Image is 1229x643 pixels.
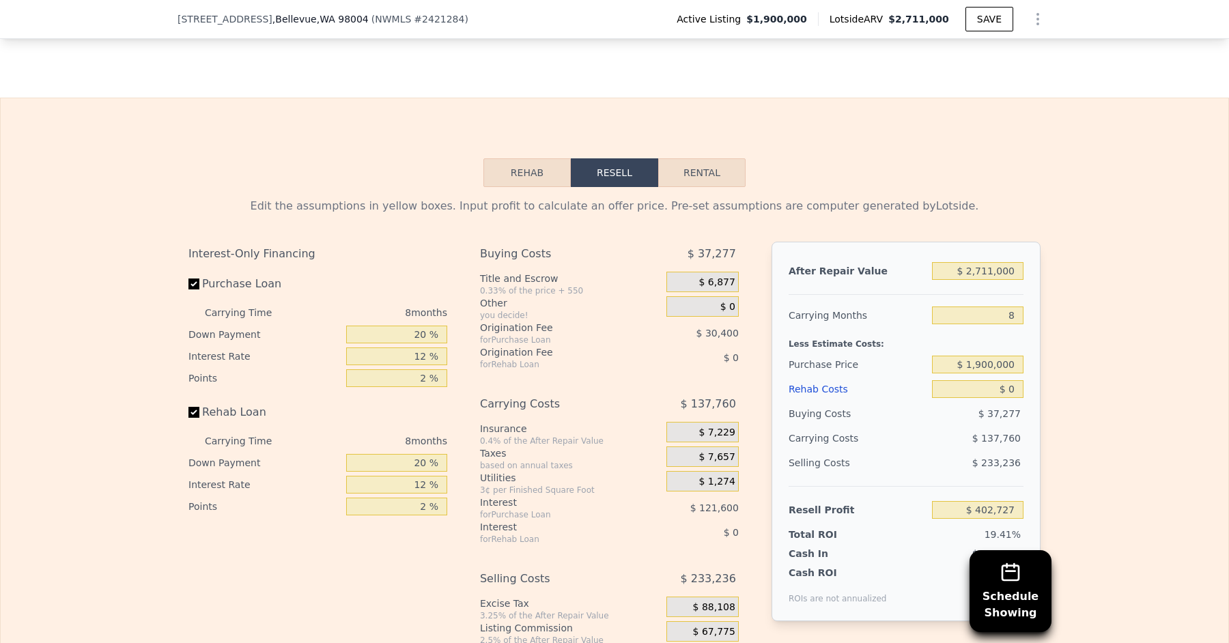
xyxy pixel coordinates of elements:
div: Selling Costs [480,567,632,591]
div: Listing Commission [480,621,661,635]
div: 3.25% of the After Repair Value [480,610,661,621]
button: Resell [571,158,658,187]
div: ROIs are not annualized [789,580,887,604]
div: ( ) [371,12,468,26]
div: for Rehab Loan [480,534,632,545]
button: Rental [658,158,746,187]
span: , Bellevue [272,12,369,26]
div: Buying Costs [480,242,632,266]
div: Carrying Months [789,303,927,328]
div: Interest Rate [188,474,341,496]
span: $ 0 [724,527,739,538]
span: $ 1,274 [698,476,735,488]
button: Show Options [1024,5,1051,33]
span: $ 37,277 [978,408,1021,419]
span: $ 233,236 [680,567,735,591]
div: Rehab Costs [789,377,927,401]
div: Selling Costs [789,451,927,475]
div: 8 months [299,302,447,324]
div: Points [188,496,341,517]
div: Cash ROI [789,566,887,580]
span: $2,711,000 [888,14,949,25]
div: Carrying Time [205,430,294,452]
input: Purchase Loan [188,278,199,289]
span: $ 137,760 [680,392,735,416]
div: 0.33% of the price + 550 [480,285,661,296]
div: Utilities [480,471,661,485]
div: After Repair Value [789,259,927,283]
span: $ 37,277 [688,242,736,266]
div: Insurance [480,422,661,435]
div: Title and Escrow [480,272,661,285]
div: Down Payment [188,324,341,345]
div: Carrying Costs [789,426,874,451]
span: 19.41% [985,529,1021,540]
span: $ 7,657 [698,451,735,463]
span: $ 6,877 [698,276,735,289]
div: Edit the assumptions in yellow boxes. Input profit to calculate an offer price. Pre-set assumptio... [188,198,1041,214]
input: Rehab Loan [188,407,199,418]
span: Lotside ARV [830,12,888,26]
span: [STREET_ADDRESS] [178,12,272,26]
div: 8 months [299,430,447,452]
span: $1,900,000 [746,12,807,26]
div: 3¢ per Finished Square Foot [480,485,661,496]
div: for Purchase Loan [480,509,632,520]
button: SAVE [965,7,1013,31]
div: Less Estimate Costs: [789,328,1023,352]
span: NWMLS [375,14,411,25]
div: Interest [480,496,632,509]
div: 0.4% of the After Repair Value [480,435,661,446]
div: Interest [480,520,632,534]
div: Interest Rate [188,345,341,367]
div: Other [480,296,661,310]
div: Excise Tax [480,597,661,610]
div: Down Payment [188,452,341,474]
span: $ 555,037 [972,548,1021,559]
span: $ 30,400 [696,328,739,339]
span: # 2421284 [414,14,464,25]
span: $ 0 [724,352,739,363]
div: for Purchase Loan [480,334,632,345]
button: ScheduleShowing [970,550,1051,632]
div: Points [188,367,341,389]
span: $ 137,760 [972,433,1021,444]
label: Rehab Loan [188,400,341,425]
div: Interest-Only Financing [188,242,447,266]
span: $ 121,600 [690,502,739,513]
div: Carrying Time [205,302,294,324]
div: Buying Costs [789,401,927,426]
span: $ 88,108 [693,601,735,614]
div: Carrying Costs [480,392,632,416]
span: $ 67,775 [693,626,735,638]
div: Cash In [789,547,874,560]
div: Origination Fee [480,345,632,359]
div: Total ROI [789,528,874,541]
div: for Rehab Loan [480,359,632,370]
span: $ 7,229 [698,427,735,439]
span: $ 0 [720,301,735,313]
div: Purchase Price [789,352,927,377]
span: Active Listing [677,12,746,26]
div: Resell Profit [789,498,927,522]
label: Purchase Loan [188,272,341,296]
div: based on annual taxes [480,460,661,471]
div: Taxes [480,446,661,460]
div: Origination Fee [480,321,632,334]
div: you decide! [480,310,661,321]
span: , WA 98004 [317,14,369,25]
span: $ 233,236 [972,457,1021,468]
button: Rehab [483,158,571,187]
